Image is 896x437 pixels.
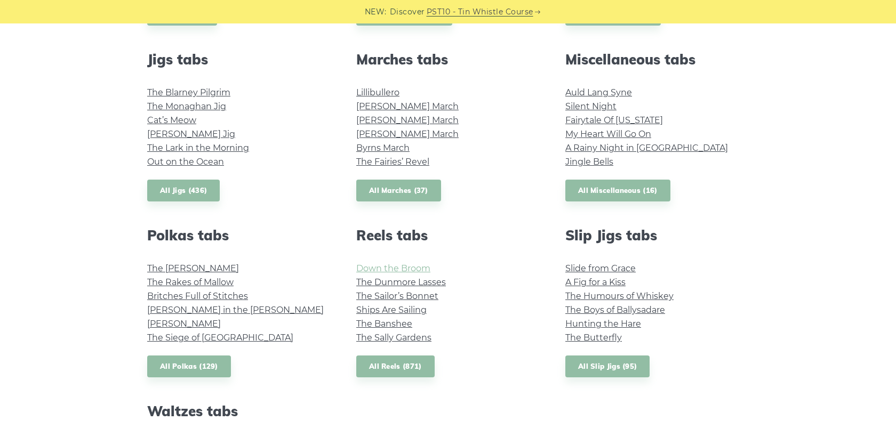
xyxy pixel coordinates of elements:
[147,101,226,111] a: The Monaghan Jig
[565,333,622,343] a: The Butterfly
[147,87,230,98] a: The Blarney Pilgrim
[147,129,235,139] a: [PERSON_NAME] Jig
[356,143,410,153] a: Byrns March
[565,101,617,111] a: Silent Night
[565,305,665,315] a: The Boys of Ballysadare
[565,227,749,244] h2: Slip Jigs tabs
[356,319,412,329] a: The Banshee
[565,291,674,301] a: The Humours of Whiskey
[427,6,533,18] a: PST10 - Tin Whistle Course
[356,263,430,273] a: Down the Broom
[565,319,641,329] a: Hunting the Hare
[147,143,249,153] a: The Lark in the Morning
[147,263,239,273] a: The [PERSON_NAME]
[565,277,626,287] a: A Fig for a Kiss
[147,319,221,329] a: [PERSON_NAME]
[356,87,399,98] a: Lillibullero
[147,51,331,68] h2: Jigs tabs
[565,87,632,98] a: Auld Lang Syne
[356,51,540,68] h2: Marches tabs
[356,291,438,301] a: The Sailor’s Bonnet
[356,157,429,167] a: The Fairies’ Revel
[565,355,650,377] a: All Slip Jigs (95)
[147,157,224,167] a: Out on the Ocean
[565,51,749,68] h2: Miscellaneous tabs
[147,403,331,419] h2: Waltzes tabs
[147,180,220,201] a: All Jigs (436)
[356,277,446,287] a: The Dunmore Lasses
[147,291,248,301] a: Britches Full of Stitches
[147,355,231,377] a: All Polkas (129)
[565,180,670,201] a: All Miscellaneous (16)
[356,333,431,343] a: The Sally Gardens
[356,129,459,139] a: [PERSON_NAME] March
[356,180,441,201] a: All Marches (37)
[565,129,651,139] a: My Heart Will Go On
[356,227,540,244] h2: Reels tabs
[147,227,331,244] h2: Polkas tabs
[365,6,387,18] span: NEW:
[356,115,459,125] a: [PERSON_NAME] March
[565,263,636,273] a: Slide from Grace
[147,115,196,125] a: Cat’s Meow
[356,305,427,315] a: Ships Are Sailing
[356,355,435,377] a: All Reels (871)
[147,277,234,287] a: The Rakes of Mallow
[565,115,663,125] a: Fairytale Of [US_STATE]
[356,101,459,111] a: [PERSON_NAME] March
[147,333,293,343] a: The Siege of [GEOGRAPHIC_DATA]
[390,6,425,18] span: Discover
[565,157,613,167] a: Jingle Bells
[565,143,728,153] a: A Rainy Night in [GEOGRAPHIC_DATA]
[147,305,324,315] a: [PERSON_NAME] in the [PERSON_NAME]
